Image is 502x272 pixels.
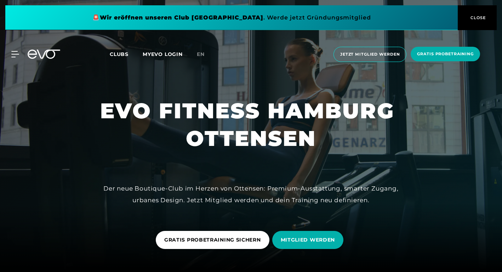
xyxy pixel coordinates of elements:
[197,50,213,58] a: en
[417,51,474,57] span: Gratis Probetraining
[164,236,261,244] span: GRATIS PROBETRAINING SICHERN
[110,51,143,57] a: Clubs
[143,51,183,57] a: MYEVO LOGIN
[92,183,410,206] div: Der neue Boutique-Club im Herzen von Ottensen: Premium-Ausstattung, smarter Zugang, urbanes Desig...
[281,236,335,244] span: MITGLIED WERDEN
[469,15,486,21] span: CLOSE
[340,51,400,57] span: Jetzt Mitglied werden
[197,51,205,57] span: en
[458,5,497,30] button: CLOSE
[110,51,129,57] span: Clubs
[272,226,347,254] a: MITGLIED WERDEN
[331,47,409,62] a: Jetzt Mitglied werden
[156,226,272,254] a: GRATIS PROBETRAINING SICHERN
[100,97,402,152] h1: EVO FITNESS HAMBURG OTTENSEN
[409,47,482,62] a: Gratis Probetraining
